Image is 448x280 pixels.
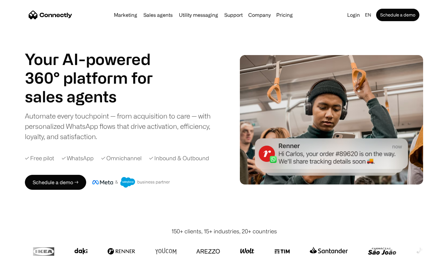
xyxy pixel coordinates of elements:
[92,177,170,188] img: Meta and Salesforce business partner badge.
[176,12,221,17] a: Utility messaging
[25,87,168,106] div: carousel
[25,87,168,106] div: 1 of 4
[12,269,37,278] ul: Language list
[6,268,37,278] aside: Language selected: English
[29,10,72,20] a: home
[345,11,362,19] a: Login
[141,12,175,17] a: Sales agents
[222,12,245,17] a: Support
[111,12,140,17] a: Marketing
[376,9,419,21] a: Schedule a demo
[149,154,209,162] div: ✓ Inbound & Outbound
[274,12,295,17] a: Pricing
[25,87,168,106] h1: sales agents
[25,175,86,190] a: Schedule a demo →
[248,11,271,19] div: Company
[171,227,277,236] div: 150+ clients, 15+ industries, 20+ countries
[101,154,142,162] div: ✓ Omnichannel
[62,154,94,162] div: ✓ WhatsApp
[246,11,273,19] div: Company
[362,11,375,19] div: en
[25,111,221,142] div: Automate every touchpoint — from acquisition to care — with personalized WhatsApp flows that driv...
[365,11,371,19] div: en
[25,50,168,87] h1: Your AI-powered 360° platform for
[25,154,54,162] div: ✓ Free pilot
